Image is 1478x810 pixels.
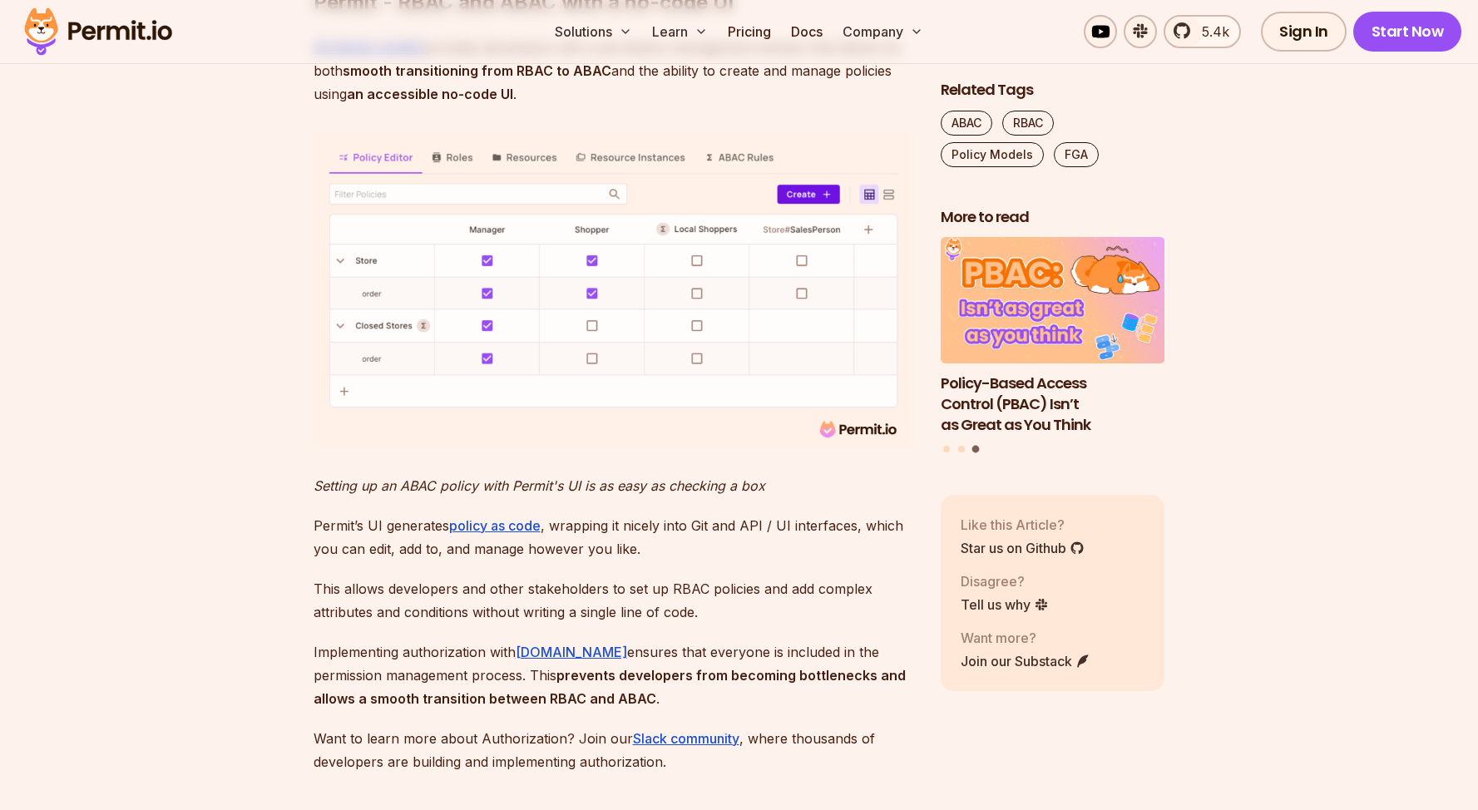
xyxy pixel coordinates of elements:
[314,514,914,561] p: Permit’s UI generates , wrapping it nicely into Git and API / UI interfaces, which you can edit, ...
[1054,142,1099,167] a: FGA
[314,727,914,773] p: Want to learn more about Authorization? Join our , where thousands of developers are building and...
[1261,12,1347,52] a: Sign In
[721,15,778,48] a: Pricing
[941,207,1165,228] h2: More to read
[972,446,980,453] button: Go to slide 3
[314,577,914,624] p: This allows developers and other stakeholders to set up RBAC policies and add complex attributes ...
[347,86,513,102] strong: an accessible no-code UI
[314,132,914,447] img: image (51).png
[548,15,639,48] button: Solutions
[449,517,541,534] a: policy as code
[633,730,739,747] a: Slack community
[941,142,1044,167] a: Policy Models
[1164,15,1241,48] a: 5.4k
[941,111,992,136] a: ABAC
[961,515,1085,535] p: Like this Article?
[941,238,1165,436] a: Policy-Based Access Control (PBAC) Isn’t as Great as You ThinkPolicy-Based Access Control (PBAC) ...
[941,238,1165,456] div: Posts
[314,477,765,494] em: Setting up an ABAC policy with Permit's UI is as easy as checking a box
[1192,22,1229,42] span: 5.4k
[784,15,829,48] a: Docs
[17,3,180,60] img: Permit logo
[314,36,914,106] p: provides developers with a permission management solution that allows for both and the ability to...
[516,644,627,660] a: [DOMAIN_NAME]
[941,238,1165,436] li: 3 of 3
[314,667,906,707] strong: prevents developers from becoming bottlenecks and allows a smooth transition between RBAC and ABAC
[941,238,1165,364] img: Policy-Based Access Control (PBAC) Isn’t as Great as You Think
[836,15,930,48] button: Company
[941,80,1165,101] h2: Related Tags
[314,640,914,710] p: ⁠Implementing authorization with ensures that everyone is included in the permission management p...
[961,595,1049,615] a: Tell us why
[645,15,714,48] button: Learn
[941,373,1165,435] h3: Policy-Based Access Control (PBAC) Isn’t as Great as You Think
[961,651,1090,671] a: Join our Substack
[958,446,965,452] button: Go to slide 2
[961,571,1049,591] p: Disagree?
[961,628,1090,648] p: Want more?
[943,446,950,452] button: Go to slide 1
[343,62,611,79] strong: smooth transitioning from RBAC to ABAC
[1002,111,1054,136] a: RBAC
[1353,12,1462,52] a: Start Now
[961,538,1085,558] a: Star us on Github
